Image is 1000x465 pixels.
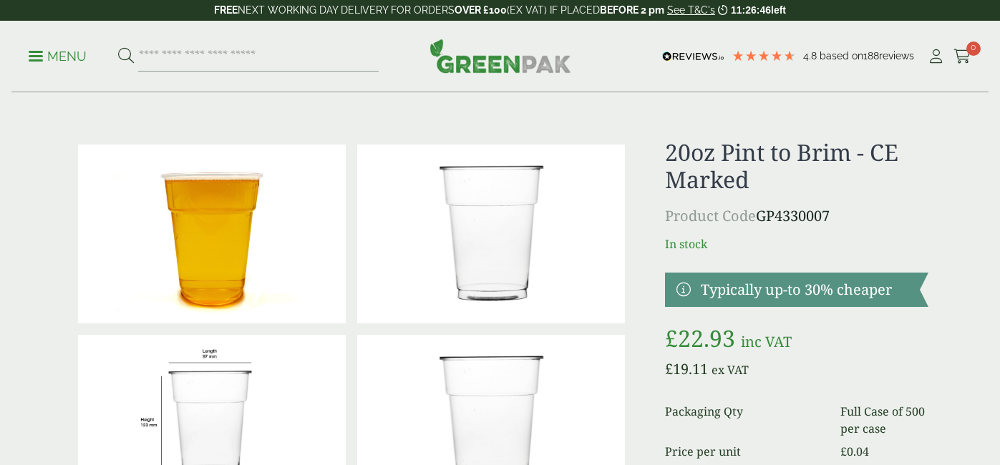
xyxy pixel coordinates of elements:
strong: FREE [214,4,238,16]
span: 11:26:46 [731,4,771,16]
span: Product Code [665,206,756,225]
p: GP4330007 [665,205,928,227]
img: GreenPak Supplies [429,39,571,73]
span: ex VAT [712,362,749,378]
a: Menu [29,48,87,62]
span: Based on [820,50,863,62]
i: Cart [953,49,971,64]
dt: Packaging Qty [665,403,822,437]
a: 0 [953,46,971,67]
span: inc VAT [741,332,792,351]
span: left [771,4,786,16]
a: See T&C's [667,4,715,16]
span: reviews [879,50,914,62]
bdi: 19.11 [665,359,708,378]
dt: Price per unit [665,443,822,460]
div: 4.79 Stars [732,49,796,62]
img: REVIEWS.io [662,52,724,62]
span: 188 [863,50,879,62]
span: £ [840,444,847,459]
span: 4.8 [803,50,820,62]
strong: BEFORE 2 pm [600,4,664,16]
strong: OVER £100 [455,4,507,16]
bdi: 0.04 [840,444,869,459]
span: £ [665,359,673,378]
p: Menu [29,48,87,65]
bdi: 22.93 [665,323,735,353]
h1: 20oz Pint to Brim - CE Marked [665,139,928,194]
span: £ [665,323,678,353]
img: IMG_5408 [78,145,346,323]
span: 0 [966,41,981,56]
dd: Full Case of 500 per case [840,403,928,437]
i: My Account [927,49,945,64]
p: In stock [665,235,928,253]
img: 20oz Pint To Brim CE Marked 0 [357,145,625,323]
